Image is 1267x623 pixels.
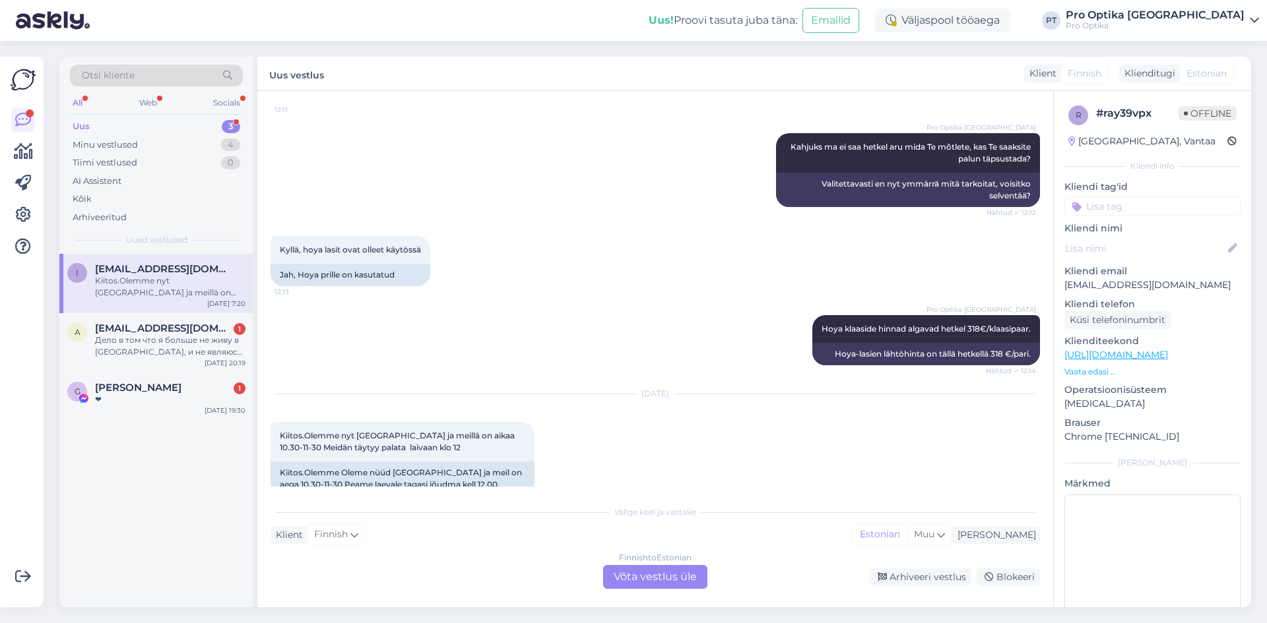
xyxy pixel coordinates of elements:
[95,394,245,405] div: ❤
[234,323,245,335] div: 1
[76,268,79,278] span: i
[75,327,81,337] span: a
[11,67,36,92] img: Askly Logo
[776,173,1040,207] div: Valitettavasti en nyt ymmärrä mitä tarkoitat, voisitko selventää?
[207,299,245,309] div: [DATE] 7:20
[603,565,707,589] div: Võta vestlus üle
[649,14,674,26] b: Uus!
[853,525,907,545] div: Estonian
[1076,110,1082,120] span: r
[271,264,430,286] div: Jah, Hoya prille on kasutatud
[205,358,245,368] div: [DATE] 20:19
[1064,477,1241,490] p: Märkmed
[1064,311,1171,329] div: Küsi telefoninumbrit
[95,263,232,275] span: irma.takala71@gmail.com
[619,552,692,564] div: Finnish to Estonian
[1066,10,1245,20] div: Pro Optika [GEOGRAPHIC_DATA]
[986,366,1036,376] span: Nähtud ✓ 12:14
[1066,20,1245,31] div: Pro Optika
[1042,11,1060,30] div: PT
[822,324,1031,334] span: Hoya klaaside hinnad algavad hetkel 318€/klaasipaar.
[1064,397,1241,411] p: [MEDICAL_DATA]
[914,528,934,540] span: Muu
[95,322,232,334] span: agat00@gmail.com
[82,69,135,82] span: Otsi kliente
[75,386,81,396] span: G
[1064,297,1241,311] p: Kliendi telefon
[1064,180,1241,194] p: Kliendi tag'id
[73,156,137,169] div: Tiimi vestlused
[870,568,971,586] div: Arhiveeri vestlus
[1064,264,1241,278] p: Kliendi email
[73,211,127,224] div: Arhiveeritud
[234,382,245,394] div: 1
[812,343,1040,365] div: Hoya-lasien lähtöhinta on tällä hetkellä 318 €/pari.
[73,120,90,133] div: Uus
[271,461,535,496] div: Kiitos.Olemme Oleme nüüd [GEOGRAPHIC_DATA] ja meil on aega 10.30-11-30 Peame laevale tagasi jõudm...
[1064,366,1241,378] p: Vaata edasi ...
[1186,67,1227,80] span: Estonian
[1066,10,1259,31] a: Pro Optika [GEOGRAPHIC_DATA]Pro Optika
[1064,349,1168,361] a: [URL][DOMAIN_NAME]
[1179,106,1237,121] span: Offline
[926,305,1036,314] span: Pro Optika [GEOGRAPHIC_DATA]
[211,94,243,111] div: Socials
[987,208,1036,218] span: Nähtud ✓ 12:12
[1068,134,1216,148] div: [GEOGRAPHIC_DATA], Vantaa
[95,334,245,358] div: Дело в том что я больше не живу в [GEOGRAPHIC_DATA], и не являюсь резидентом [GEOGRAPHIC_DATA]. У...
[1064,416,1241,430] p: Brauser
[271,506,1040,518] div: Valige keel ja vastake
[73,193,92,206] div: Kõik
[1064,222,1241,235] p: Kliendi nimi
[271,528,303,542] div: Klient
[1064,457,1241,469] div: [PERSON_NAME]
[95,382,181,394] span: Grüne Krüger
[1064,334,1241,348] p: Klienditeekond
[791,142,1033,163] span: Kahjuks ma ei saa hetkel aru mida Te mõtlete, kas Te saaksite palun täpsustada?
[649,13,797,28] div: Proovi tasuta juba täna:
[275,287,324,297] span: 12:13
[275,105,324,115] span: 12:11
[1064,160,1241,172] div: Kliendi info
[1064,278,1241,292] p: [EMAIL_ADDRESS][DOMAIN_NAME]
[1119,67,1175,80] div: Klienditugi
[280,430,517,452] span: Kiitos.Olemme nyt [GEOGRAPHIC_DATA] ja meillä on aikaa 10.30-11-30 Meidän täytyy palata laivaan k...
[271,388,1040,400] div: [DATE]
[95,275,245,299] div: Kiitos.Olemme nyt [GEOGRAPHIC_DATA] ja meillä on aikaa 10.30-11-30 Meidän täytyy palata laivaan k...
[1064,383,1241,397] p: Operatsioonisüsteem
[70,94,85,111] div: All
[221,156,240,169] div: 0
[137,94,160,111] div: Web
[126,234,187,246] span: Uued vestlused
[73,138,138,152] div: Minu vestlused
[1065,241,1225,256] input: Lisa nimi
[1064,196,1241,216] input: Lisa tag
[802,8,859,33] button: Emailid
[73,175,121,188] div: AI Assistent
[269,65,324,82] label: Uus vestlus
[1096,105,1179,121] div: # ray39vpx
[205,405,245,415] div: [DATE] 19:30
[280,245,421,254] span: Kyllä, hoya lasit ovat olleet käytössä
[221,138,240,152] div: 4
[875,9,1010,32] div: Väljaspool tööaega
[222,120,240,133] div: 3
[314,527,348,542] span: Finnish
[1068,67,1101,80] span: Finnish
[977,568,1040,586] div: Blokeeri
[1024,67,1056,80] div: Klient
[926,123,1036,133] span: Pro Optika [GEOGRAPHIC_DATA]
[952,528,1036,542] div: [PERSON_NAME]
[1064,430,1241,444] p: Chrome [TECHNICAL_ID]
